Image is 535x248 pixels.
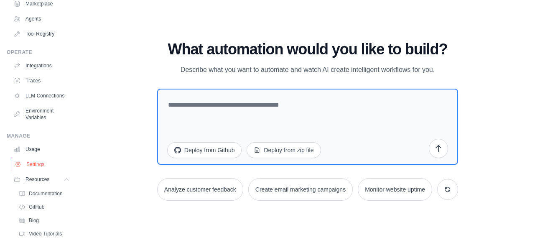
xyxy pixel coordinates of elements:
[15,215,73,226] a: Blog
[29,204,44,210] span: GitHub
[248,178,353,201] button: Create email marketing campaigns
[7,133,73,139] div: Manage
[358,178,432,201] button: Monitor website uptime
[11,158,74,171] a: Settings
[10,12,73,26] a: Agents
[15,228,73,240] a: Video Tutorials
[15,201,73,213] a: GitHub
[10,173,73,186] button: Resources
[29,217,39,224] span: Blog
[10,143,73,156] a: Usage
[167,142,242,158] button: Deploy from Github
[247,142,321,158] button: Deploy from zip file
[10,104,73,124] a: Environment Variables
[10,89,73,102] a: LLM Connections
[157,178,243,201] button: Analyze customer feedback
[10,74,73,87] a: Traces
[15,188,73,199] a: Documentation
[157,41,458,58] h1: What automation would you like to build?
[167,64,448,75] p: Describe what you want to automate and watch AI create intelligent workflows for you.
[10,27,73,41] a: Tool Registry
[29,190,63,197] span: Documentation
[25,176,49,183] span: Resources
[29,230,62,237] span: Video Tutorials
[493,208,535,248] iframe: Chat Widget
[7,49,73,56] div: Operate
[10,59,73,72] a: Integrations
